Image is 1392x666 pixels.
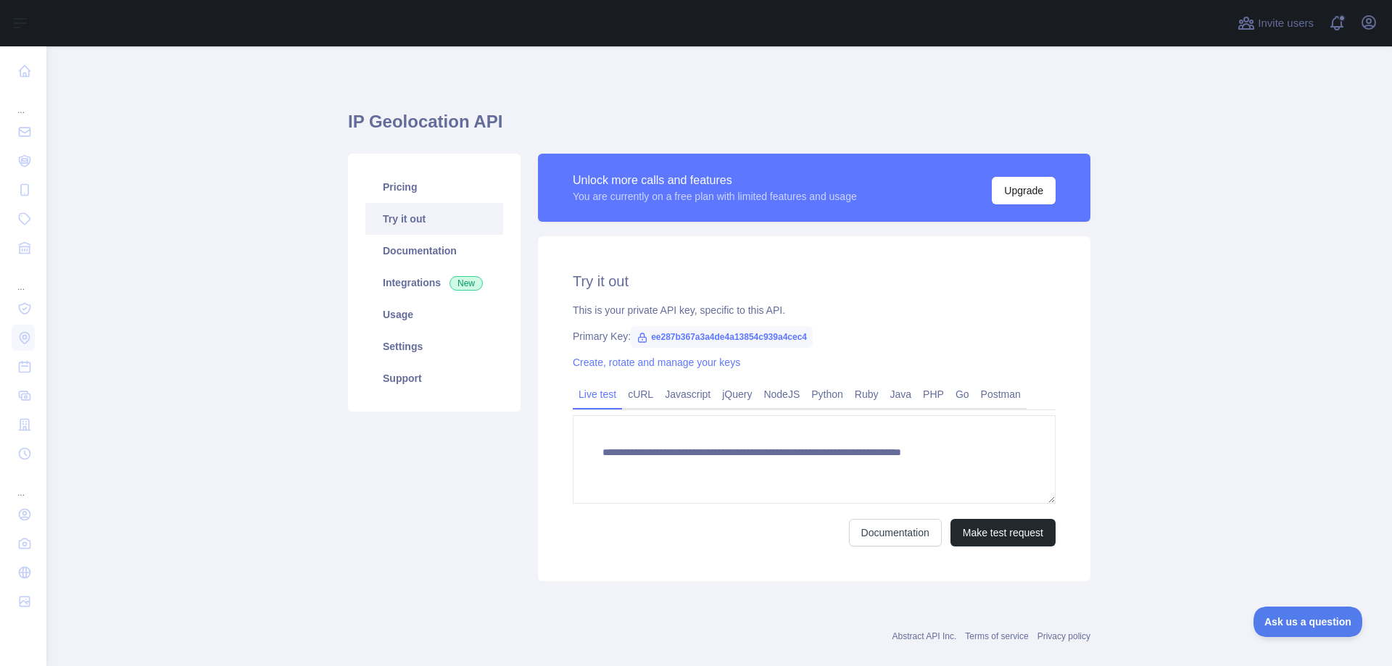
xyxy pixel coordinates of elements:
[449,276,483,291] span: New
[992,177,1056,204] button: Upgrade
[573,383,622,406] a: Live test
[622,383,659,406] a: cURL
[365,362,503,394] a: Support
[573,357,740,368] a: Create, rotate and manage your keys
[573,329,1056,344] div: Primary Key:
[950,383,975,406] a: Go
[12,470,35,499] div: ...
[365,203,503,235] a: Try it out
[1037,631,1090,641] a: Privacy policy
[1258,15,1314,32] span: Invite users
[849,383,884,406] a: Ruby
[1254,607,1363,637] iframe: Toggle Customer Support
[573,303,1056,317] div: This is your private API key, specific to this API.
[659,383,716,406] a: Javascript
[805,383,849,406] a: Python
[758,383,805,406] a: NodeJS
[365,171,503,203] a: Pricing
[849,519,942,546] a: Documentation
[573,172,857,189] div: Unlock more calls and features
[365,330,503,362] a: Settings
[917,383,950,406] a: PHP
[365,299,503,330] a: Usage
[365,267,503,299] a: Integrations New
[365,235,503,267] a: Documentation
[975,383,1027,406] a: Postman
[631,326,813,348] span: ee287b367a3a4de4a13854c939a4cec4
[965,631,1028,641] a: Terms of service
[573,271,1056,291] h2: Try it out
[12,87,35,116] div: ...
[884,383,918,406] a: Java
[1235,12,1317,35] button: Invite users
[573,189,857,204] div: You are currently on a free plan with limited features and usage
[950,519,1056,546] button: Make test request
[348,110,1090,145] h1: IP Geolocation API
[12,264,35,293] div: ...
[892,631,957,641] a: Abstract API Inc.
[716,383,758,406] a: jQuery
